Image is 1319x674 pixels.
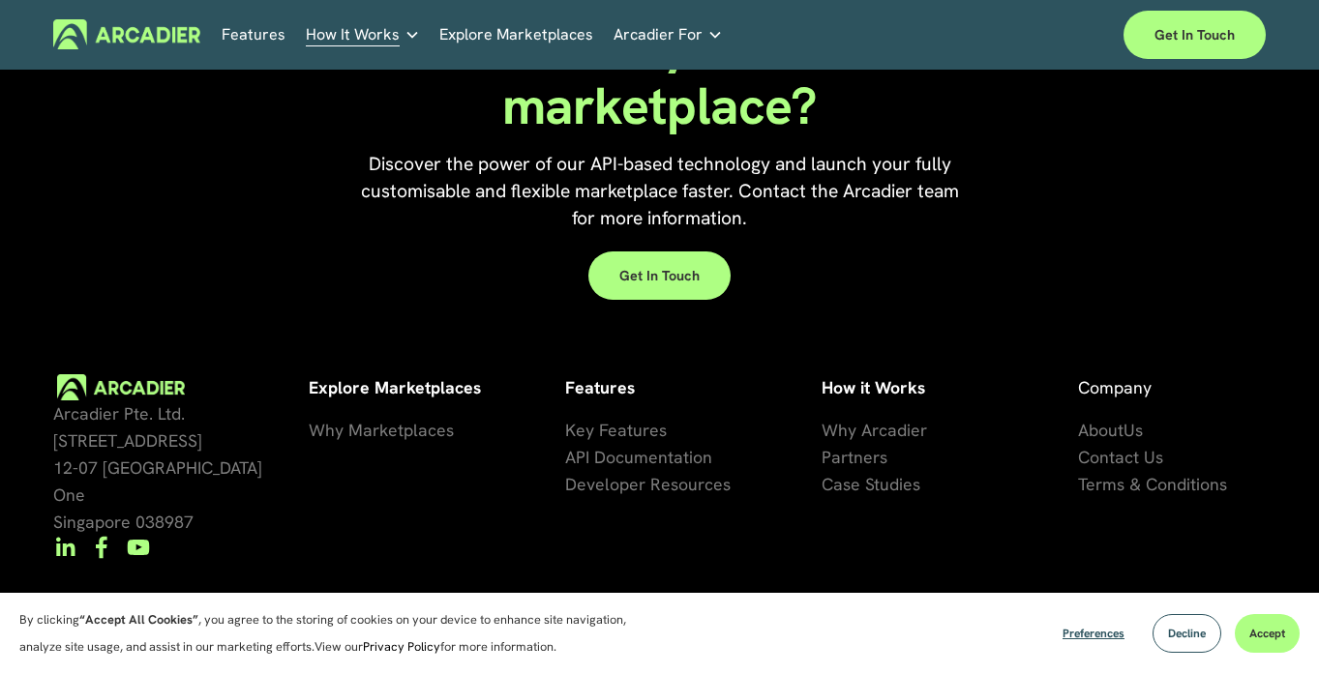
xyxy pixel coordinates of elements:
a: Developer Resources [565,471,731,498]
a: P [822,444,831,471]
iframe: Chat Widget [1222,581,1319,674]
strong: Explore Marketplaces [309,376,481,398]
span: Arcadier Pte. Ltd. [STREET_ADDRESS] 12-07 [GEOGRAPHIC_DATA] One Singapore 038987 [53,402,267,533]
strong: How it Works [822,376,925,398]
span: Preferences [1063,626,1124,641]
a: Facebook [90,536,113,559]
a: artners [831,444,887,471]
strong: “Accept All Cookies” [79,611,198,628]
span: Us [1124,419,1143,441]
span: se Studies [843,473,920,495]
a: Key Features [565,417,667,444]
p: By clicking , you agree to the storing of cookies on your device to enhance site navigation, anal... [19,606,648,660]
span: Ca [822,473,843,495]
a: LinkedIn [53,536,76,559]
a: Contact Us [1078,444,1163,471]
a: folder dropdown [614,19,723,49]
a: se Studies [843,471,920,498]
span: Developer Resources [565,473,731,495]
span: How It Works [306,21,400,48]
span: © 2024 Arcadier. All rights reserved. [53,589,334,611]
a: Privacy Policy [363,638,440,655]
button: Preferences [1048,614,1139,653]
a: Get in touch [588,251,731,300]
span: Why Marketplaces [309,419,454,441]
a: folder dropdown [306,19,420,49]
span: artners [831,446,887,468]
span: Company [1078,376,1152,398]
img: Arcadier [53,19,201,49]
span: Why Arcadier [822,419,927,441]
a: About [1078,417,1124,444]
a: Why Arcadier [822,417,927,444]
a: Get in touch [1124,11,1266,59]
span: Arcadier For [614,21,703,48]
span: P [822,446,831,468]
span: Terms & Conditions [1078,473,1227,495]
strong: Features [565,376,635,398]
a: Terms & Conditions [1078,471,1227,498]
a: API Documentation [565,444,712,471]
span: API Documentation [565,446,712,468]
button: Decline [1153,614,1221,653]
span: Contact Us [1078,446,1163,468]
a: Ca [822,471,843,498]
a: Features [222,19,285,49]
a: Explore Marketplaces [439,19,593,49]
a: Why Marketplaces [309,417,454,444]
span: About [1078,419,1124,441]
span: Decline [1168,626,1206,641]
span: Discover the power of our API-based technology and launch your fully customisable and flexible ma... [361,152,964,230]
a: YouTube [127,536,150,559]
span: Key Features [565,419,667,441]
